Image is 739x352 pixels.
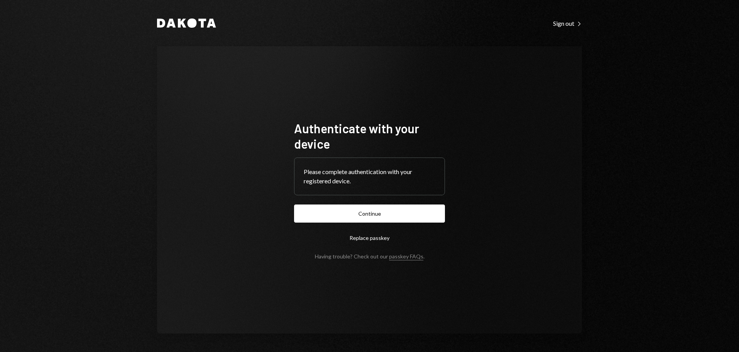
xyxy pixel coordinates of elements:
[315,253,425,260] div: Having trouble? Check out our .
[294,204,445,223] button: Continue
[304,167,435,186] div: Please complete authentication with your registered device.
[553,19,582,27] a: Sign out
[389,253,423,260] a: passkey FAQs
[294,121,445,151] h1: Authenticate with your device
[553,20,582,27] div: Sign out
[294,229,445,247] button: Replace passkey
